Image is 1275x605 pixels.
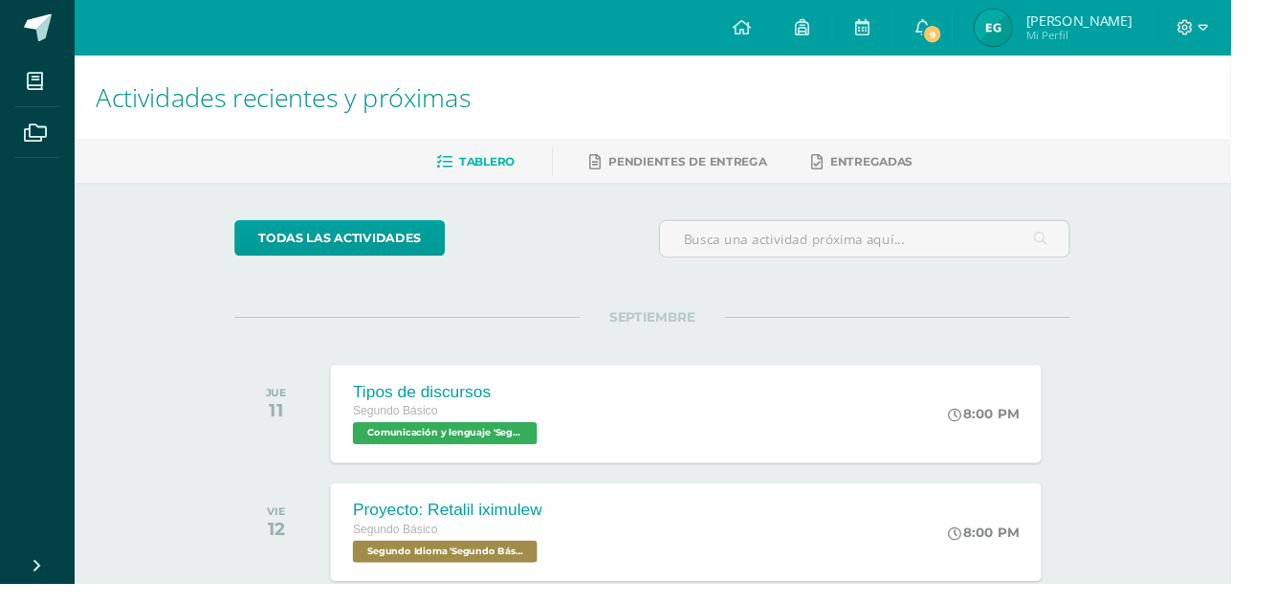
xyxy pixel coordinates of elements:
span: SEPTIEMBRE [601,320,751,337]
a: todas las Actividades [243,228,461,265]
a: Pendientes de entrega [611,152,795,183]
span: 9 [956,25,977,46]
div: VIE [276,523,296,536]
div: 8:00 PM [982,420,1056,437]
span: Actividades recientes y próximas [99,82,488,119]
div: Tipos de discursos [365,396,561,416]
img: a28feb5e9254d2fc6a7d08f13ef48b4c.png [1010,10,1048,48]
span: Comunicación y lenguaje 'Segundo Básico A' [365,437,557,460]
span: Segundo Básico [365,542,453,555]
a: Entregadas [841,152,946,183]
span: [PERSON_NAME] [1063,11,1173,31]
div: 11 [275,414,297,437]
div: 8:00 PM [982,543,1056,560]
input: Busca una actividad próxima aquí... [684,229,1108,266]
span: Entregadas [861,160,946,174]
div: JUE [275,400,297,414]
div: Proyecto: Retalil iximulew [365,519,561,539]
span: Segundo Idioma 'Segundo Básico A' [365,560,557,583]
a: Tablero [452,152,534,183]
span: Tablero [476,160,534,174]
span: Segundo Básico [365,419,453,433]
div: 12 [276,536,296,559]
span: Pendientes de entrega [631,160,795,174]
span: Mi Perfil [1063,29,1173,45]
